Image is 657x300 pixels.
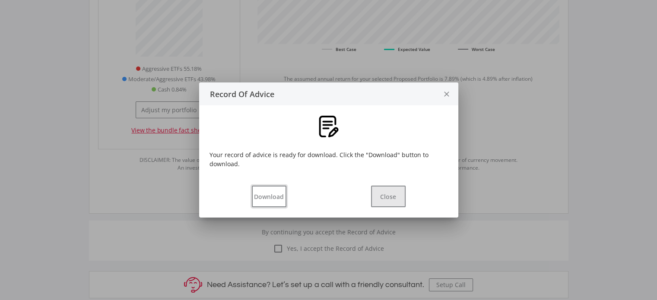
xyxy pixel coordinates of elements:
[199,88,435,100] div: Record Of Advice
[435,82,458,105] button: close
[209,150,448,168] div: Your record of advice is ready for download. Click the "Download" button to download.
[371,186,406,207] button: Close
[199,82,458,218] ee-modal: Record Of Advice
[442,83,451,106] i: close
[252,186,286,207] button: Download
